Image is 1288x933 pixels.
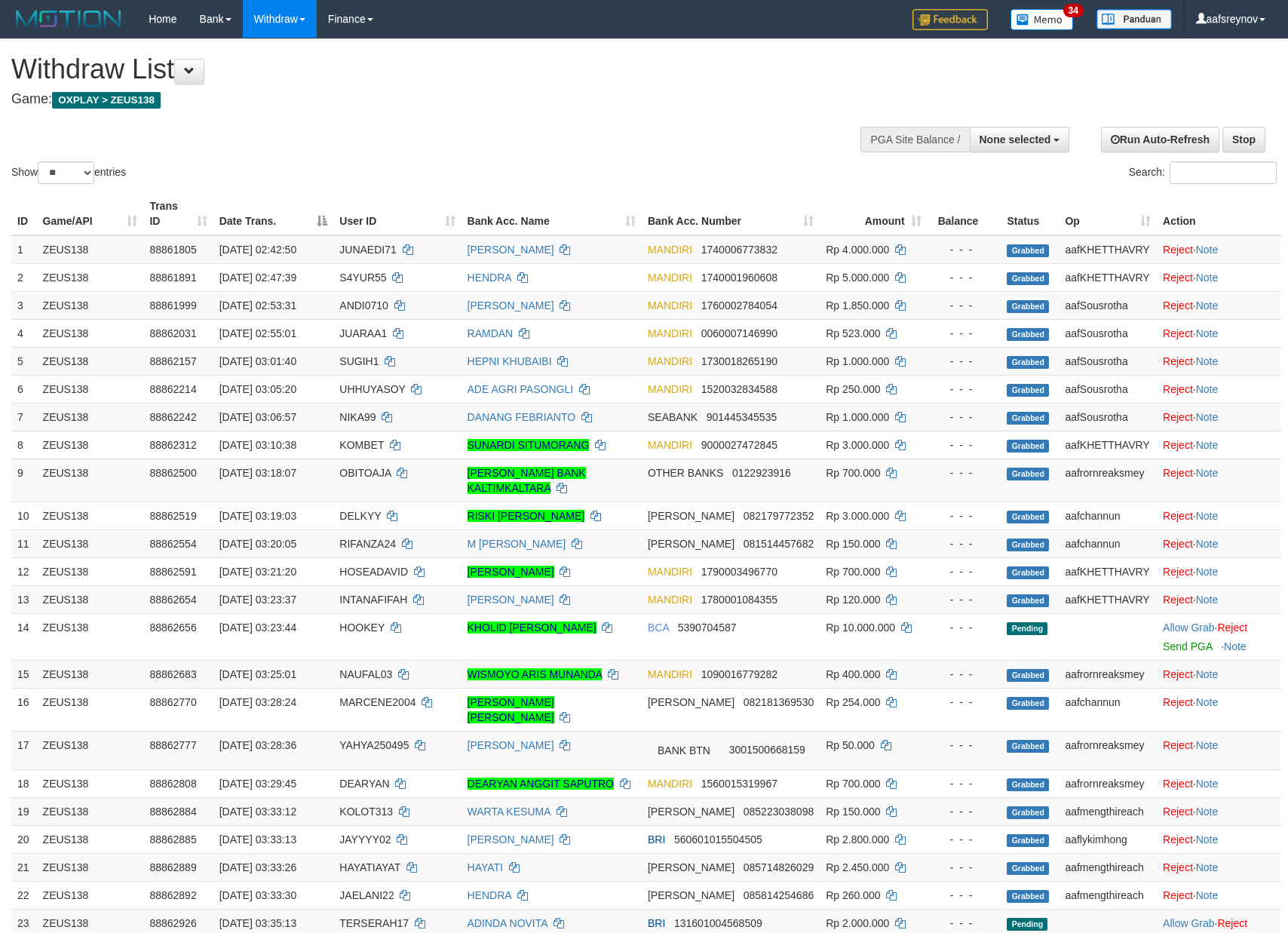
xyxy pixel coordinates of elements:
[1157,660,1281,688] td: ·
[468,355,552,367] a: HEPNI KHUBAIBI
[219,439,296,451] span: [DATE] 03:10:38
[11,431,37,459] td: 8
[1196,383,1219,395] a: Note
[826,696,880,708] span: Rp 254.000
[1157,557,1281,585] td: ·
[149,411,196,423] span: 88862242
[648,738,720,763] span: BANK BTN
[1163,467,1193,479] a: Reject
[37,585,144,613] td: ZEUS138
[1217,621,1247,634] a: Reject
[744,510,814,522] span: Copy 082179772352 to clipboard
[339,411,376,423] span: NIKA99
[732,467,791,479] span: Copy 0122923916 to clipboard
[219,299,296,312] span: [DATE] 02:53:31
[826,439,889,451] span: Rp 3.000.000
[826,621,895,634] span: Rp 10.000.000
[1007,697,1049,710] span: Grabbed
[468,327,514,339] a: RAMDAN
[744,696,814,708] span: Copy 082181369530 to clipboard
[149,696,196,708] span: 88862770
[468,621,596,634] a: KHOLID [PERSON_NAME]
[1163,640,1212,652] a: Send PGA
[1007,244,1049,257] span: Grabbed
[860,127,969,152] div: PGA Site Balance /
[1196,272,1219,284] a: Note
[1163,621,1217,634] span: ·
[1007,594,1049,607] span: Grabbed
[826,244,889,256] span: Rp 4.000.000
[701,383,777,395] span: Copy 1520032834588 to clipboard
[701,566,777,578] span: Copy 1790003496770 to clipboard
[934,536,995,551] div: - - -
[1196,327,1219,339] a: Note
[37,347,144,375] td: ZEUS138
[934,410,995,425] div: - - -
[468,668,603,680] a: WISMOYO ARIS MUNANDA
[648,411,698,423] span: SEABANK
[1059,660,1157,688] td: aafrornreaksmey
[1001,192,1059,235] th: Status
[1163,696,1193,708] a: Reject
[339,668,392,680] span: NAUFAL03
[1163,621,1214,634] a: Allow Grab
[1007,300,1049,313] span: Grabbed
[934,354,995,369] div: - - -
[934,667,995,682] div: - - -
[648,538,734,550] span: [PERSON_NAME]
[219,272,296,284] span: [DATE] 02:47:39
[468,439,590,451] a: SUNARDI SITUMORANG
[1059,263,1157,291] td: aafKHETTHAVRY
[1059,375,1157,403] td: aafSousrotha
[37,529,144,557] td: ZEUS138
[1007,622,1047,635] span: Pending
[339,594,407,606] span: INTANAFIFAH
[1196,696,1219,708] a: Note
[1157,688,1281,731] td: ·
[213,192,334,235] th: Date Trans.: activate to sort column descending
[468,272,511,284] a: HENDRA
[1196,594,1219,606] a: Note
[1059,557,1157,585] td: aafKHETTHAVRY
[701,668,777,680] span: Copy 1090016779282 to clipboard
[468,594,554,606] a: [PERSON_NAME]
[11,585,37,613] td: 13
[1010,9,1074,30] img: Button%20Memo.svg
[468,383,574,395] a: ADE AGRI PASONGLI
[339,510,381,522] span: DELKYY
[1163,244,1193,256] a: Reject
[339,383,405,395] span: UHHUYASOY
[1157,319,1281,347] td: ·
[149,594,196,606] span: 88862654
[826,510,889,522] span: Rp 3.000.000
[468,917,547,929] a: ADINDA NOVITA
[339,327,387,339] span: JUARAA1
[1163,889,1193,901] a: Reject
[11,613,37,660] td: 14
[37,235,144,264] td: ZEUS138
[970,127,1070,152] button: None selected
[37,375,144,403] td: ZEUS138
[648,668,692,680] span: MANDIRI
[1007,272,1049,285] span: Grabbed
[11,319,37,347] td: 4
[1222,127,1265,152] a: Stop
[1196,889,1219,901] a: Note
[934,465,995,480] div: - - -
[1163,272,1193,284] a: Reject
[339,467,391,479] span: OBITOAJA
[468,299,554,312] a: [PERSON_NAME]
[1196,668,1219,680] a: Note
[11,192,37,235] th: ID
[1096,9,1172,29] img: panduan.png
[339,566,408,578] span: HOSEADAVID
[37,613,144,660] td: ZEUS138
[826,538,880,550] span: Rp 150.000
[1059,502,1157,529] td: aafchannun
[11,54,844,84] h1: Withdraw List
[1007,539,1049,551] span: Grabbed
[1059,459,1157,502] td: aafrornreaksmey
[826,467,880,479] span: Rp 700.000
[1196,510,1219,522] a: Note
[648,327,692,339] span: MANDIRI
